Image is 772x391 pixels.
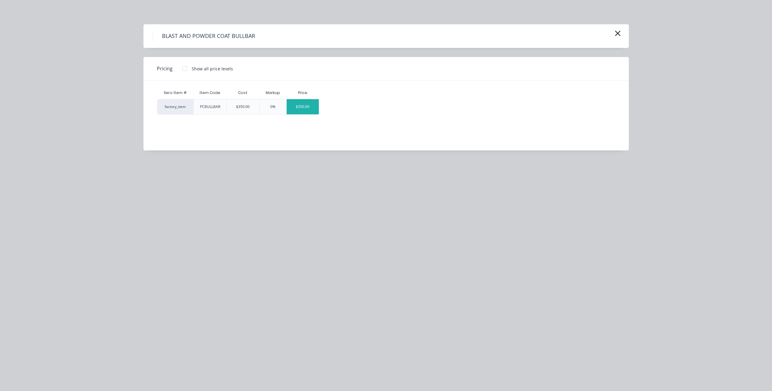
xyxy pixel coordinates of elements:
div: Price [286,87,319,99]
span: Pricing [157,65,173,72]
div: factory_item [157,99,194,115]
div: Xero Item # [157,87,194,99]
div: Item Code [195,85,225,100]
div: $350.00 [287,99,319,114]
div: Show all price levels [192,66,233,72]
div: 0% [270,104,275,110]
h4: BLAST AND POWDER COAT BULLBAR [153,30,264,42]
div: PCBULLBAR [200,104,220,110]
div: Markup [259,87,286,99]
div: $350.00 [236,104,250,110]
div: Cost [226,87,259,99]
